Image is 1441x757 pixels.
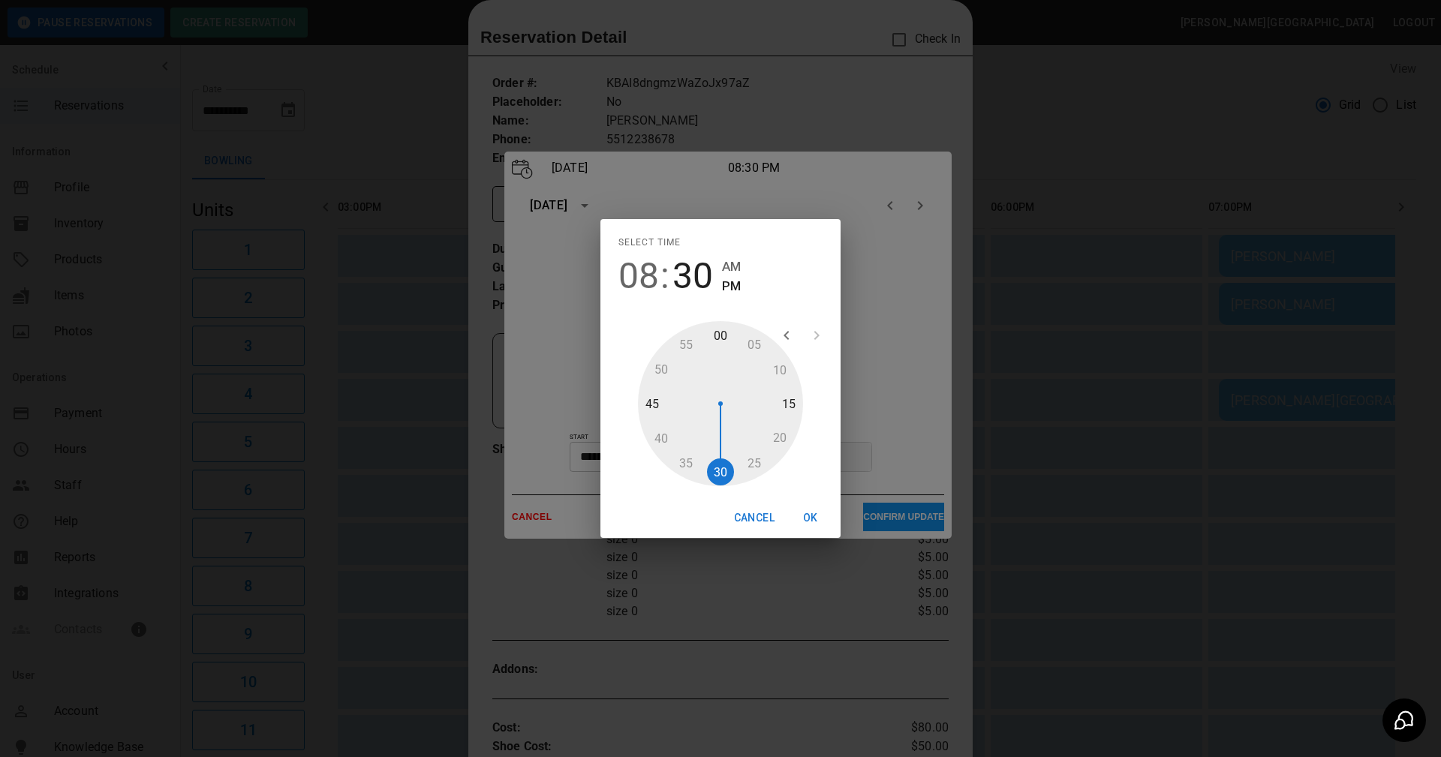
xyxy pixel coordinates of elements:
[618,231,681,255] span: Select time
[618,255,659,297] button: 08
[772,320,802,350] button: open previous view
[660,255,669,297] span: :
[722,276,741,296] button: PM
[672,255,713,297] button: 30
[722,257,741,277] button: AM
[787,504,835,532] button: OK
[728,504,781,532] button: Cancel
